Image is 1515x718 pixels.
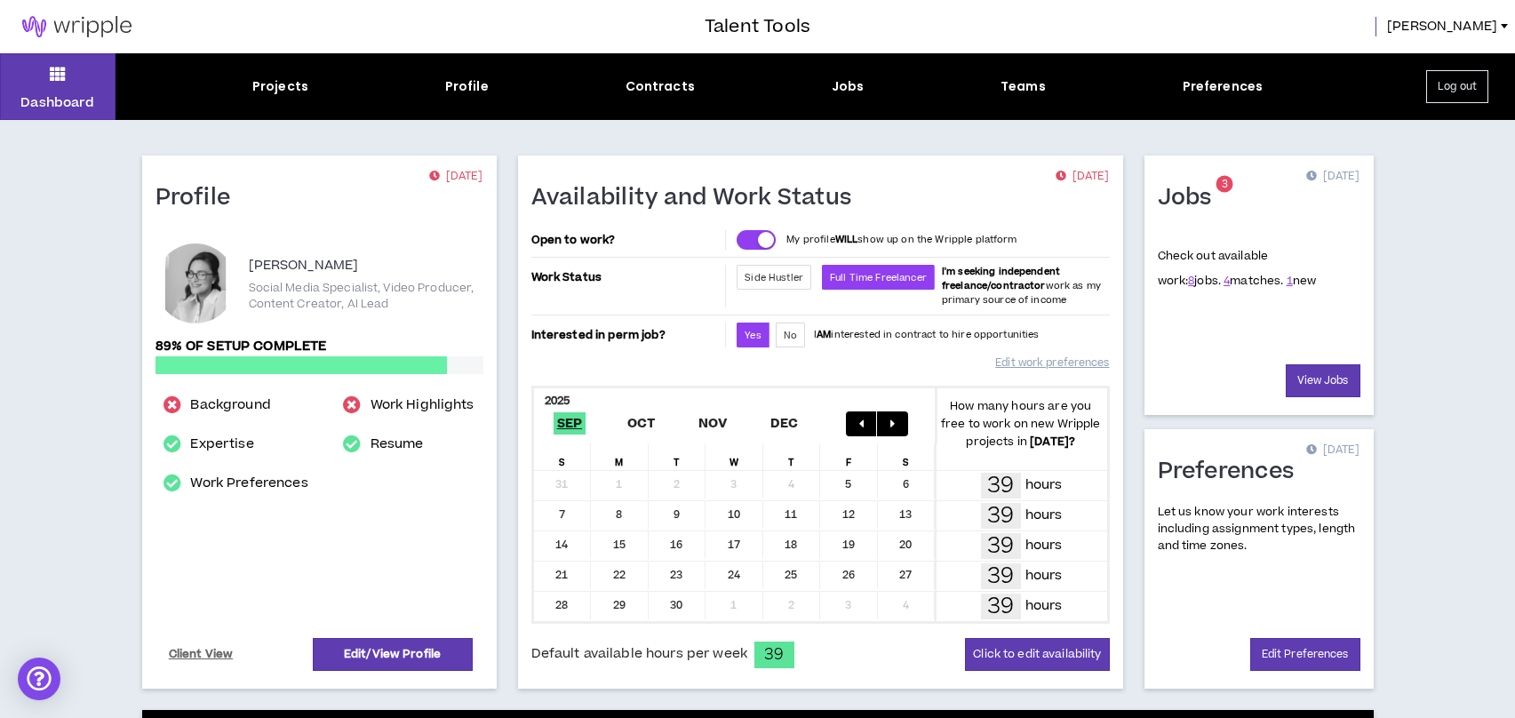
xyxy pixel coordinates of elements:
p: [DATE] [1306,442,1360,459]
p: My profile show up on the Wripple platform [786,233,1017,247]
p: Check out available work: [1158,248,1317,289]
div: F [820,443,878,470]
b: [DATE] ? [1030,434,1075,450]
p: [PERSON_NAME] [249,255,359,276]
a: 8 [1188,273,1194,289]
span: Dec [767,412,802,435]
p: hours [1025,596,1063,616]
span: Sep [554,412,586,435]
a: Work Highlights [371,395,474,416]
a: Edit Preferences [1250,638,1360,671]
a: 4 [1224,273,1230,289]
p: I interested in contract to hire opportunities [814,328,1040,342]
p: hours [1025,506,1063,525]
span: new [1287,273,1317,289]
p: hours [1025,475,1063,495]
p: Social Media Specialist, Video Producer, Content Creator, AI Lead [249,280,483,312]
div: Jobs [832,77,865,96]
div: Projects [252,77,308,96]
div: M [591,443,649,470]
p: 89% of setup complete [155,337,483,356]
a: Background [190,395,270,416]
a: 1 [1287,273,1293,289]
span: work as my primary source of income [942,265,1101,307]
p: How many hours are you free to work on new Wripple projects in [935,397,1107,451]
p: hours [1025,566,1063,586]
a: Expertise [190,434,253,455]
span: Nov [695,412,731,435]
p: Dashboard [20,93,94,112]
strong: AM [817,328,831,341]
span: matches. [1224,273,1283,289]
div: S [878,443,936,470]
p: [DATE] [1056,168,1109,186]
h1: Jobs [1158,184,1225,212]
a: View Jobs [1286,364,1360,397]
p: hours [1025,536,1063,555]
span: 3 [1222,177,1228,192]
p: Work Status [531,265,722,290]
b: 2025 [545,393,570,409]
b: I'm seeking independent freelance/contractor [942,265,1060,292]
span: Default available hours per week [531,644,747,664]
sup: 3 [1216,176,1233,193]
a: Edit work preferences [995,347,1109,379]
div: Teams [1001,77,1046,96]
span: Oct [624,412,659,435]
button: Click to edit availability [965,638,1109,671]
div: Preferences [1183,77,1264,96]
button: Log out [1426,70,1488,103]
div: Open Intercom Messenger [18,658,60,700]
h1: Availability and Work Status [531,184,865,212]
span: [PERSON_NAME] [1387,17,1497,36]
h1: Profile [155,184,244,212]
div: S [534,443,592,470]
p: Let us know your work interests including assignment types, length and time zones. [1158,504,1360,555]
div: W [706,443,763,470]
p: Interested in perm job? [531,323,722,347]
span: No [784,329,797,342]
span: Side Hustler [745,271,803,284]
a: Edit/View Profile [313,638,473,671]
h1: Preferences [1158,458,1308,486]
p: [DATE] [1306,168,1360,186]
span: jobs. [1188,273,1221,289]
a: Work Preferences [190,473,307,494]
strong: WILL [835,233,858,246]
h3: Talent Tools [705,13,810,40]
div: T [649,443,706,470]
div: Contracts [626,77,695,96]
a: Client View [166,639,236,670]
div: Profile [445,77,489,96]
a: Resume [371,434,424,455]
p: Open to work? [531,233,722,247]
div: T [763,443,821,470]
span: Yes [745,329,761,342]
p: [DATE] [429,168,482,186]
div: Cristina T. [155,243,235,323]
